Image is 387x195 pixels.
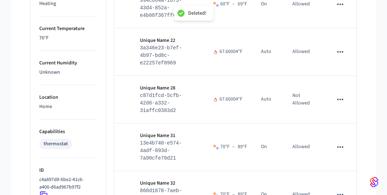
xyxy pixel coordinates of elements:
[252,76,284,123] td: Auto
[252,28,284,76] td: Auto
[284,28,324,76] td: Allowed
[220,143,247,151] div: 70 °F 89 °F
[213,96,244,103] div: 67.60004 °F
[140,45,182,66] code: 3a346e23-b7ef-4b97-bd8c-e22257ef0969
[39,176,94,191] p: c4a897d8-6be2-41c6-a400-d6ad967b97f2
[39,167,97,174] p: ID
[370,176,378,188] img: SeamLogoGradient.69752ec5.svg
[39,34,97,42] p: 76 °F
[232,143,235,151] span: –
[140,37,196,44] p: Unique Name 22
[140,84,196,92] p: Unique Name 28
[140,140,182,161] code: 13e4b740-e574-4adf-893d-7a90cfe70d21
[39,69,97,76] p: Unknown
[39,103,97,111] p: Home
[44,140,68,148] div: thermostat
[213,144,219,150] img: Heat Cool
[220,0,247,8] div: 60 °F 69 °F
[232,0,235,8] span: –
[284,76,324,123] td: Not Allowed
[140,93,182,113] code: c87d1fcd-5cfb-42d6-a332-31affc0383d2
[284,123,324,171] td: Allowed
[140,132,196,140] p: Unique Name 31
[213,48,244,55] div: 67.60004 °F
[39,128,97,136] p: Capabilities
[188,10,206,16] div: Deleted!
[39,59,97,67] p: Current Humidity
[213,1,219,7] img: Heat Cool
[140,180,196,187] p: Unique Name 32
[252,123,284,171] td: On
[39,94,97,101] p: Location
[39,25,97,33] p: Current Temperature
